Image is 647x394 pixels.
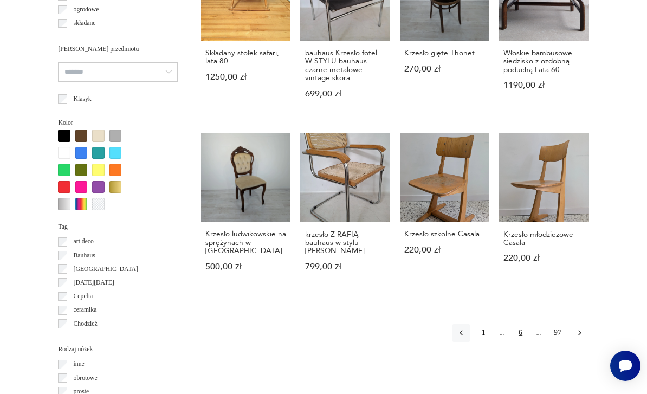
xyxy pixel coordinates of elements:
p: Tag [58,222,178,232]
p: 270,00 zł [404,65,485,73]
button: 6 [512,324,529,341]
p: 1250,00 zł [205,73,286,81]
h3: bauhaus Krzesło fotel W STYLU bauhaus czarne metalowe vintage skóra [305,49,386,82]
p: [DATE][DATE] [74,277,114,288]
p: 220,00 zł [503,254,584,262]
a: Krzesło młodzieżowe CasalaKrzesło młodzieżowe Casala220,00 zł [499,133,588,290]
p: Kolor [58,118,178,128]
a: Krzesło ludwikowskie na sprężynach w orzechuKrzesło ludwikowskie na sprężynach w [GEOGRAPHIC_DATA... [201,133,290,290]
p: inne [74,359,85,370]
p: składane [74,18,96,29]
h3: Krzesło gięte Thonet [404,49,485,57]
p: obrotowe [74,373,98,384]
p: art deco [74,236,94,247]
p: 1190,00 zł [503,81,584,89]
p: Rodzaj nóżek [58,344,178,355]
p: ceramika [74,305,97,315]
p: ogrodowe [74,4,99,15]
p: Bauhaus [74,250,95,261]
p: 799,00 zł [305,263,386,271]
h3: Składany stołek safari, lata 80. [205,49,286,66]
h3: Krzesło ludwikowskie na sprężynach w [GEOGRAPHIC_DATA] [205,230,286,255]
button: 97 [549,324,566,341]
h3: Włoskie bambusowe siedzisko z ozdobną poduchą.Lata 60 [503,49,584,74]
button: 1 [475,324,492,341]
p: 220,00 zł [404,246,485,254]
p: taboret [74,31,91,42]
p: 699,00 zł [305,90,386,98]
iframe: Smartsupp widget button [610,351,640,381]
p: Ćmielów [74,332,97,343]
p: Chodzież [74,319,98,330]
p: Cepelia [74,291,93,302]
p: Klasyk [74,94,92,105]
p: [GEOGRAPHIC_DATA] [74,264,138,275]
h3: krzesło Z RAFIĄ bauhaus w stylu [PERSON_NAME] [305,230,386,255]
h3: Krzesło szkolne Casala [404,230,485,238]
a: Krzesło szkolne CasalaKrzesło szkolne Casala220,00 zł [400,133,489,290]
a: krzesło Z RAFIĄ bauhaus w stylu MARCEL BREUERkrzesło Z RAFIĄ bauhaus w stylu [PERSON_NAME]799,00 zł [300,133,390,290]
p: [PERSON_NAME] przedmiotu [58,44,178,55]
p: 500,00 zł [205,263,286,271]
h3: Krzesło młodzieżowe Casala [503,230,584,247]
